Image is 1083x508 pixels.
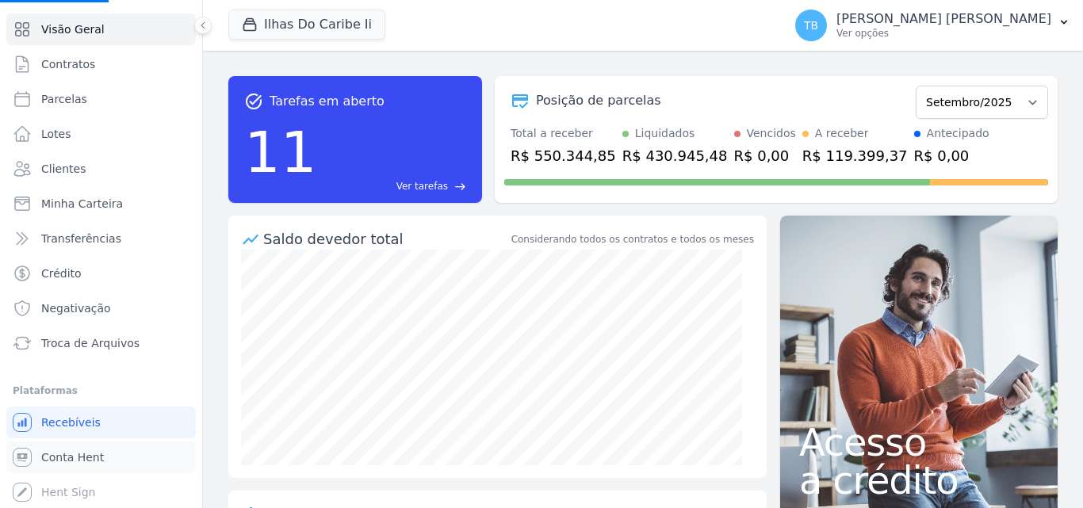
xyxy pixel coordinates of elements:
a: Troca de Arquivos [6,327,196,359]
span: Recebíveis [41,414,101,430]
button: Ilhas Do Caribe Ii [228,10,385,40]
span: Troca de Arquivos [41,335,140,351]
a: Lotes [6,118,196,150]
span: Acesso [799,423,1039,461]
div: A receber [815,125,869,142]
div: Considerando todos os contratos e todos os meses [511,232,754,246]
button: TB [PERSON_NAME] [PERSON_NAME] Ver opções [783,3,1083,48]
div: Total a receber [511,125,616,142]
span: Conta Hent [41,449,104,465]
span: Crédito [41,265,82,281]
span: Clientes [41,161,86,177]
a: Crédito [6,258,196,289]
span: task_alt [244,92,263,111]
div: R$ 550.344,85 [511,145,616,166]
span: Transferências [41,231,121,246]
span: Lotes [41,126,71,142]
div: Posição de parcelas [536,91,661,110]
span: Parcelas [41,91,87,107]
div: R$ 119.399,37 [802,145,908,166]
a: Ver tarefas east [323,179,466,193]
span: Negativação [41,300,111,316]
span: Contratos [41,56,95,72]
a: Contratos [6,48,196,80]
div: Plataformas [13,381,189,400]
a: Minha Carteira [6,188,196,220]
div: Antecipado [927,125,989,142]
span: a crédito [799,461,1039,499]
span: TB [804,20,818,31]
span: Tarefas em aberto [270,92,385,111]
div: Liquidados [635,125,695,142]
span: Minha Carteira [41,196,123,212]
p: [PERSON_NAME] [PERSON_NAME] [836,11,1051,27]
div: Vencidos [747,125,796,142]
a: Conta Hent [6,441,196,473]
a: Parcelas [6,83,196,115]
a: Transferências [6,223,196,254]
span: east [454,181,466,193]
a: Negativação [6,292,196,324]
p: Ver opções [836,27,1051,40]
span: Visão Geral [41,21,105,37]
div: R$ 0,00 [914,145,989,166]
div: R$ 430.945,48 [622,145,728,166]
span: Ver tarefas [396,179,448,193]
a: Clientes [6,153,196,185]
div: R$ 0,00 [734,145,796,166]
div: Saldo devedor total [263,228,508,250]
div: 11 [244,111,317,193]
a: Visão Geral [6,13,196,45]
a: Recebíveis [6,407,196,438]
